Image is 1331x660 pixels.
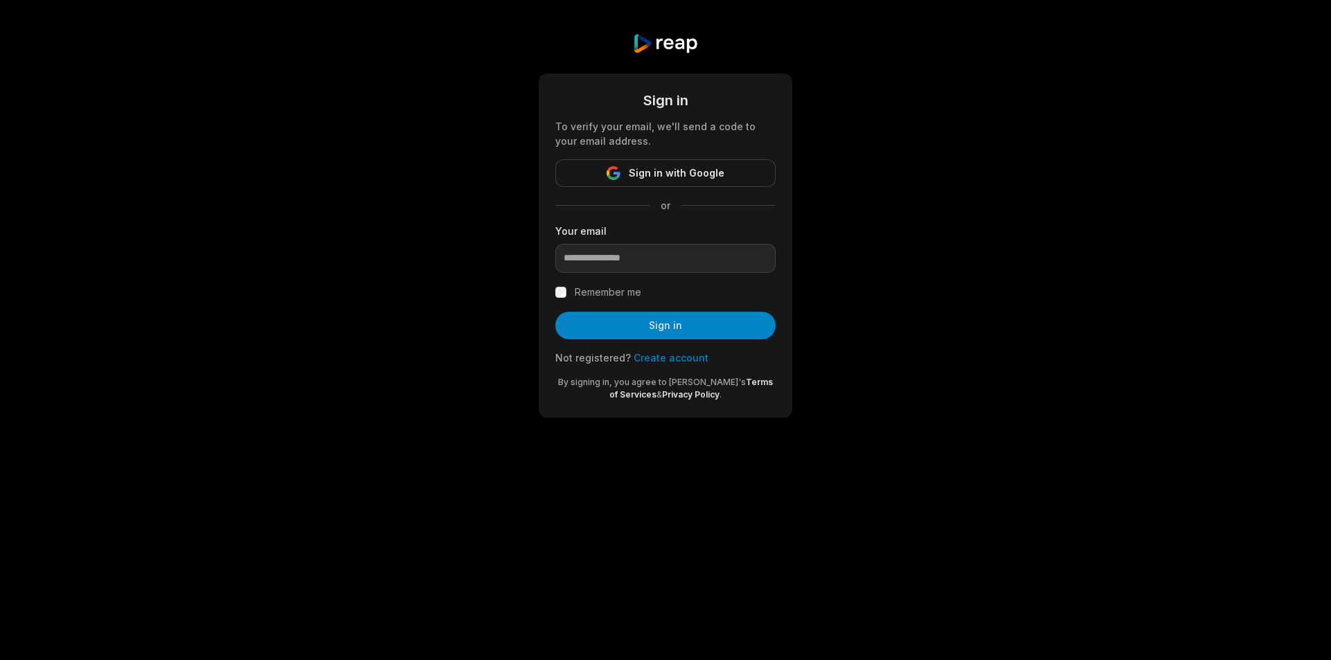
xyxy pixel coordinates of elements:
[555,119,776,148] div: To verify your email, we'll send a code to your email address.
[555,352,631,364] span: Not registered?
[634,352,708,364] a: Create account
[656,389,662,400] span: &
[555,224,776,238] label: Your email
[609,377,773,400] a: Terms of Services
[555,159,776,187] button: Sign in with Google
[720,389,722,400] span: .
[555,312,776,339] button: Sign in
[662,389,720,400] a: Privacy Policy
[629,165,724,181] span: Sign in with Google
[575,284,641,301] label: Remember me
[558,377,746,387] span: By signing in, you agree to [PERSON_NAME]'s
[632,33,698,54] img: reap
[650,198,681,213] span: or
[555,90,776,111] div: Sign in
